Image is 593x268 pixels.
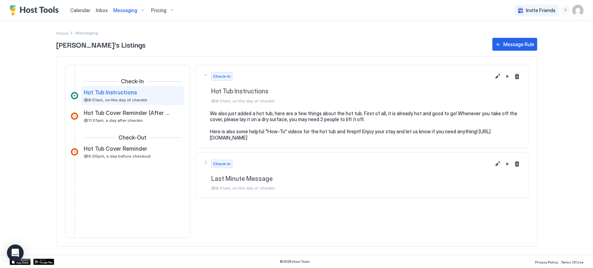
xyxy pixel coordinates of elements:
[196,110,528,148] section: Check-InHot Tub Instructions@8:01am, on the day of checkinEdit message rulePause Message RuleDele...
[561,260,583,264] span: Terms Of Use
[211,175,491,183] span: Last Minute Message
[493,72,502,81] button: Edit message rule
[526,7,555,14] span: Invite Friends
[493,160,502,168] button: Edit message rule
[280,259,310,264] span: © 2025 Host Tools
[96,7,108,14] a: Inbox
[84,153,151,159] span: @9:30pm, a day before checkout
[56,29,68,36] a: Home
[535,258,558,265] a: Privacy Policy
[572,5,583,16] div: User profile
[196,65,528,110] button: Check-InHot Tub Instructions@8:01am, on the day of checkinEdit message rulePause Message RuleDele...
[56,31,68,36] span: Home
[503,41,534,48] div: Message Rule
[70,7,90,13] span: Calendar
[513,72,521,81] button: Delete message rule
[513,160,521,168] button: Delete message rule
[535,260,558,264] span: Privacy Policy
[70,7,90,14] a: Calendar
[211,185,491,191] span: @8:01am, on the day of checkin
[33,259,54,265] a: Google Play Store
[10,5,62,16] a: Host Tools Logo
[56,29,68,36] div: Breadcrumb
[84,89,137,96] span: Hot Tub Instructions
[561,6,569,15] div: menu
[151,7,166,14] span: Pricing
[118,134,147,141] span: Check-Out
[196,153,528,198] button: Check-InLast Minute Message@8:01am, on the day of checkinEdit message rulePause Message RuleDelet...
[213,73,231,79] span: Check-In
[211,87,491,95] span: Hot Tub Instructions
[213,161,231,167] span: Check-In
[561,258,583,265] a: Terms Of Use
[56,39,485,50] span: [PERSON_NAME]'s Listings
[121,78,144,85] span: Check-In
[503,72,511,81] button: Pause Message Rule
[84,97,147,102] span: @8:01am, on the day of checkin
[211,98,491,103] span: @8:01am, on the day of checkin
[84,145,147,152] span: Hot Tub Cover Reminder
[96,7,108,13] span: Inbox
[210,110,521,141] pre: We also just added a hot tub, here are a few things about the hot tub. First of all, it is alread...
[503,160,511,168] button: Pause Message Rule
[10,259,31,265] a: App Store
[7,244,24,261] div: Open Intercom Messenger
[84,118,143,123] span: @11:01am, a day after checkin
[113,7,137,14] span: Messaging
[492,38,537,51] button: Message Rule
[84,109,170,116] span: Hot Tub Cover Reminder (After 1 Night)
[75,30,98,35] span: Breadcrumb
